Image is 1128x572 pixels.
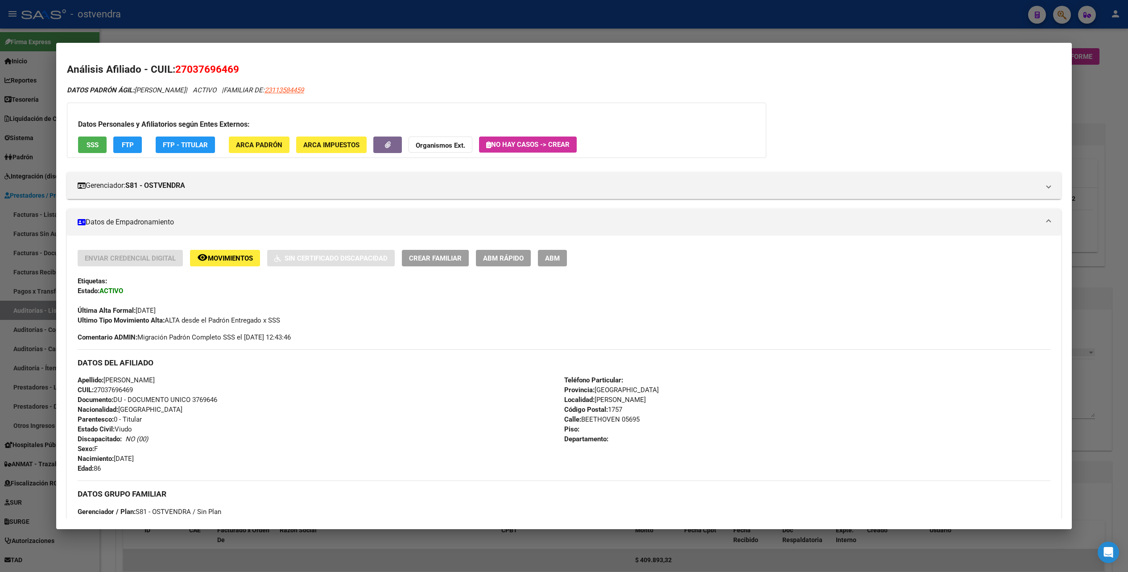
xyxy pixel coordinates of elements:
span: F [78,445,98,453]
strong: Última Alta Formal: [78,307,136,315]
strong: Documento: [78,396,113,404]
span: ABM Rápido [483,254,524,262]
strong: Nacimiento: [78,455,114,463]
strong: Localidad: [564,396,595,404]
span: [DATE] [78,455,134,463]
span: 86 [78,464,101,473]
strong: Departamento: [564,435,608,443]
strong: Piso: [564,425,579,433]
button: FTP - Titular [156,137,215,153]
strong: Organismos Ext. [416,141,465,149]
mat-expansion-panel-header: Gerenciador:S81 - OSTVENDRA [67,172,1061,199]
button: FTP [113,137,142,153]
button: Enviar Credencial Digital [78,250,183,266]
i: NO (00) [125,435,148,443]
button: ABM [538,250,567,266]
strong: Estado: [78,287,99,295]
span: [PERSON_NAME] [78,376,155,384]
h3: DATOS DEL AFILIADO [78,358,1050,368]
span: Movimientos [208,254,253,262]
strong: Nacionalidad: [78,406,118,414]
span: SSS [87,141,99,149]
button: Organismos Ext. [409,137,472,153]
strong: Edad: [78,464,94,473]
span: [GEOGRAPHIC_DATA] [564,386,659,394]
h3: DATOS GRUPO FAMILIAR [78,489,1050,499]
div: Open Intercom Messenger [1098,542,1119,563]
button: No hay casos -> Crear [479,137,577,153]
strong: CUIL: [78,386,94,394]
span: ARCA Padrón [236,141,282,149]
span: Crear Familiar [409,254,462,262]
mat-icon: remove_red_eye [197,252,208,263]
strong: Teléfono Particular: [564,376,623,384]
strong: Estado Civil: [78,425,115,433]
strong: Comentario ADMIN: [78,333,137,341]
span: Enviar Credencial Digital [85,254,176,262]
span: Sin Certificado Discapacidad [285,254,388,262]
span: S81 - OSTVENDRA / Sin Plan [78,508,221,516]
h3: Datos Personales y Afiliatorios según Entes Externos: [78,119,755,130]
button: ARCA Padrón [229,137,289,153]
mat-expansion-panel-header: Datos de Empadronamiento [67,209,1061,236]
button: ARCA Impuestos [296,137,367,153]
span: [PERSON_NAME] [564,396,646,404]
span: FTP - Titular [163,141,208,149]
button: SSS [78,137,107,153]
mat-panel-title: Gerenciador: [78,180,1039,191]
span: FTP [122,141,134,149]
strong: Discapacitado: [78,435,122,443]
span: DU - DOCUMENTO UNICO 3769646 [78,396,217,404]
span: [GEOGRAPHIC_DATA] [78,406,182,414]
strong: Código Postal: [564,406,608,414]
strong: ACTIVO [99,287,123,295]
span: 0 - Titular [78,415,142,423]
strong: Provincia: [564,386,595,394]
button: Sin Certificado Discapacidad [267,250,395,266]
span: ALTA desde el Padrón Entregado x SSS [78,316,280,324]
strong: Empleador: [78,518,111,526]
span: 27037696469 [175,63,239,75]
span: Viudo [78,425,132,433]
mat-panel-title: Datos de Empadronamiento [78,217,1039,228]
span: 27037696469 [78,386,133,394]
span: 33637617449 [115,518,154,526]
strong: Apellido: [78,376,103,384]
strong: DATOS PADRÓN ÁGIL: [67,86,134,94]
strong: Ultimo Tipo Movimiento Alta: [78,316,165,324]
span: No hay casos -> Crear [486,141,570,149]
button: Crear Familiar [402,250,469,266]
span: 1757 [564,406,622,414]
span: [DATE] [78,307,156,315]
button: Movimientos [190,250,260,266]
strong: Sexo: [78,445,94,453]
span: [PERSON_NAME] [67,86,186,94]
h2: Análisis Afiliado - CUIL: [67,62,1061,77]
span: ABM [545,254,560,262]
span: 23113584459 [264,86,304,94]
strong: Gerenciador / Plan: [78,508,136,516]
i: | ACTIVO | [67,86,304,94]
strong: Calle: [564,415,581,423]
button: ABM Rápido [476,250,531,266]
strong: Parentesco: [78,415,114,423]
strong: S81 - OSTVENDRA [125,180,185,191]
span: Migración Padrón Completo SSS el [DATE] 12:43:46 [78,332,291,342]
strong: Etiquetas: [78,277,107,285]
span: FAMILIAR DE: [223,86,304,94]
span: BEETHOVEN 05695 [564,415,640,423]
span: ARCA Impuestos [303,141,359,149]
